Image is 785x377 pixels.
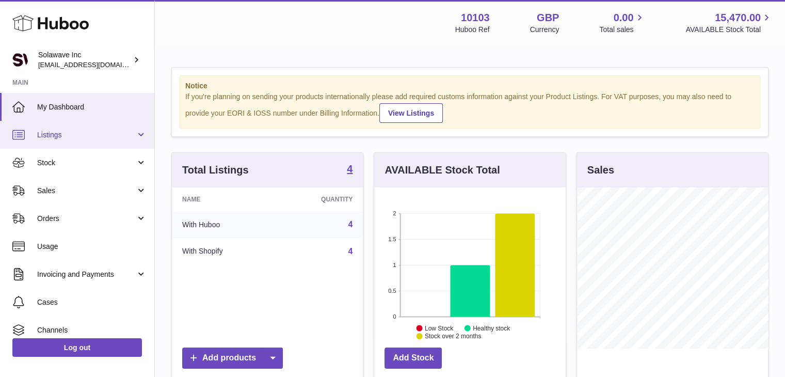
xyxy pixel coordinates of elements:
[599,11,645,35] a: 0.00 Total sales
[172,211,275,238] td: With Huboo
[715,11,761,25] span: 15,470.00
[348,220,353,229] a: 4
[182,348,283,369] a: Add products
[393,210,396,216] text: 2
[614,11,634,25] span: 0.00
[385,163,500,177] h3: AVAILABLE Stock Total
[37,297,147,307] span: Cases
[38,60,152,69] span: [EMAIL_ADDRESS][DOMAIN_NAME]
[347,164,353,174] strong: 4
[393,313,396,320] text: 0
[599,25,645,35] span: Total sales
[37,102,147,112] span: My Dashboard
[275,187,363,211] th: Quantity
[12,338,142,357] a: Log out
[537,11,559,25] strong: GBP
[425,324,454,332] text: Low Stock
[37,270,136,279] span: Invoicing and Payments
[347,164,353,176] a: 4
[37,130,136,140] span: Listings
[587,163,614,177] h3: Sales
[37,214,136,224] span: Orders
[393,262,396,268] text: 1
[182,163,249,177] h3: Total Listings
[389,288,396,294] text: 0.5
[37,158,136,168] span: Stock
[461,11,490,25] strong: 10103
[685,25,773,35] span: AVAILABLE Stock Total
[185,92,755,123] div: If you're planning on sending your products internationally please add required customs informati...
[348,247,353,256] a: 4
[172,187,275,211] th: Name
[37,325,147,335] span: Channels
[685,11,773,35] a: 15,470.00 AVAILABLE Stock Total
[425,333,481,340] text: Stock over 2 months
[37,242,147,252] span: Usage
[385,348,442,369] a: Add Stock
[38,50,131,70] div: Solawave Inc
[379,103,443,123] a: View Listings
[389,236,396,242] text: 1.5
[473,324,510,332] text: Healthy stock
[37,186,136,196] span: Sales
[12,52,28,68] img: internalAdmin-10103@internal.huboo.com
[172,238,275,265] td: With Shopify
[455,25,490,35] div: Huboo Ref
[530,25,559,35] div: Currency
[185,81,755,91] strong: Notice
